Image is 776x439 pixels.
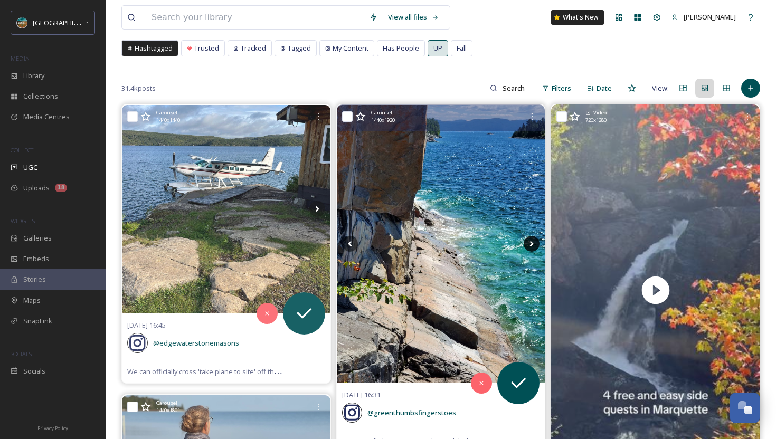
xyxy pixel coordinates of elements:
a: View all files [383,7,444,27]
span: SOCIALS [11,350,32,358]
span: 31.4k posts [121,83,156,93]
img: Snapsea%20Profile.jpg [17,17,27,28]
span: [PERSON_NAME] [684,12,736,22]
span: 1440 x 1801 [156,407,180,414]
div: 18 [55,184,67,192]
span: [DATE] 16:31 [342,390,381,399]
input: Search your library [146,6,364,29]
span: @ edgewaterstonemasons [153,338,239,348]
span: View: [652,83,669,93]
span: Library [23,71,44,81]
span: 720 x 1280 [585,117,607,124]
span: Filters [552,83,571,93]
span: COLLECT [11,146,33,154]
span: Media Centres [23,112,70,122]
img: Part 5. Well, that was scary. That rock ledge was slippery and I couldn't get a foot hold on the ... [337,105,545,383]
span: 1440 x 1440 [156,117,180,124]
input: Search [497,78,532,99]
span: Stories [23,274,46,284]
span: Hashtagged [135,43,173,53]
span: Carousel [371,109,392,117]
span: SnapLink [23,316,52,326]
span: Date [597,83,612,93]
span: Maps [23,295,41,306]
span: Privacy Policy [37,425,68,432]
span: 1440 x 1920 [371,117,395,124]
a: [PERSON_NAME] [666,7,741,27]
span: Socials [23,366,45,376]
span: UGC [23,163,37,173]
span: WIDGETS [11,217,35,225]
span: Carousel [156,109,177,117]
span: MEDIA [11,54,29,62]
span: @ greenthumbsfingerstoes [367,408,456,417]
button: Open Chat [730,393,760,423]
img: We can officially cross 'take plane to site' off the bucket list. This past week Matt & Nate trav... [122,105,330,313]
span: Trusted [194,43,219,53]
span: Embeds [23,254,49,264]
span: [GEOGRAPHIC_DATA][US_STATE] [33,17,136,27]
span: Carousel [156,399,177,407]
span: Video [593,109,607,117]
span: [DATE] 16:45 [127,320,166,330]
a: What's New [551,10,604,25]
span: UP [433,43,442,53]
span: Collections [23,91,58,101]
a: Privacy Policy [37,421,68,434]
span: Tracked [241,43,266,53]
span: My Content [333,43,368,53]
span: Galleries [23,233,52,243]
span: Has People [383,43,419,53]
span: Tagged [288,43,311,53]
span: Fall [457,43,467,53]
span: Uploads [23,183,50,193]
